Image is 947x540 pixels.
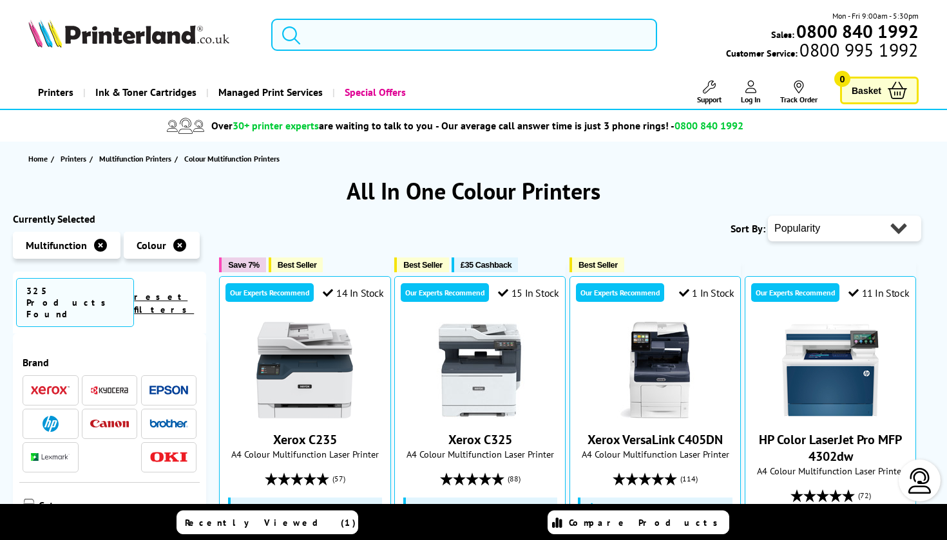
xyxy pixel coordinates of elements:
[278,260,317,270] span: Best Seller
[249,502,379,523] span: Most Compact Colour Laser MFP Available
[28,76,83,109] a: Printers
[28,152,51,165] a: Home
[794,25,919,37] a: 0800 840 1992
[403,260,443,270] span: Best Seller
[548,510,729,534] a: Compare Products
[31,386,70,395] img: Xerox
[452,257,518,272] button: £35 Cashback
[323,286,383,299] div: 14 In Stock
[569,517,725,528] span: Compare Products
[177,510,358,534] a: Recently Viewed (1)
[726,44,918,59] span: Customer Service:
[858,483,871,508] span: (72)
[697,80,722,104] a: Support
[731,222,765,235] span: Sort By:
[16,278,134,327] span: 325 Products Found
[448,431,512,448] a: Xerox C325
[149,386,188,395] img: Epson
[23,356,196,369] span: Brand
[185,517,356,528] span: Recently Viewed (1)
[149,452,188,463] img: OKI
[461,260,512,270] span: £35 Cashback
[225,283,314,302] div: Our Experts Recommend
[13,212,206,225] div: Currently Selected
[90,416,129,432] a: Canon
[226,448,383,460] span: A4 Colour Multifunction Laser Printer
[31,449,70,465] a: Lexmark
[607,408,703,421] a: Xerox VersaLink C405DN
[394,257,449,272] button: Best Seller
[95,76,196,109] span: Ink & Toner Cartridges
[90,420,129,428] img: Canon
[780,80,818,104] a: Track Order
[569,257,624,272] button: Best Seller
[798,44,918,56] span: 0800 995 1992
[577,448,734,460] span: A4 Colour Multifunction Laser Printer
[674,119,743,132] span: 0800 840 1992
[771,28,794,41] span: Sales:
[834,71,850,87] span: 0
[43,416,59,432] img: HP
[149,419,188,428] img: Brother
[211,119,433,132] span: Over are waiting to talk to you
[432,408,528,421] a: Xerox C325
[680,467,698,491] span: (114)
[832,10,919,22] span: Mon - Fri 9:00am - 5:30pm
[61,152,86,165] span: Printers
[26,239,87,252] span: Multifunction
[401,448,559,460] span: A4 Colour Multifunction Laser Printer
[99,152,171,165] span: Multifunction Printers
[697,95,722,104] span: Support
[149,382,188,398] a: Epson
[134,291,194,315] a: reset filters
[588,431,723,448] a: Xerox VersaLink C405DN
[508,467,521,491] span: (88)
[256,322,353,418] img: Xerox C235
[332,467,345,491] span: (57)
[61,152,90,165] a: Printers
[741,95,761,104] span: Log In
[137,239,166,252] span: Colour
[782,408,879,421] a: HP Color LaserJet Pro MFP 4302dw
[273,431,337,448] a: Xerox C235
[401,283,489,302] div: Our Experts Recommend
[848,286,909,299] div: 11 In Stock
[149,449,188,465] a: OKI
[31,453,70,461] img: Lexmark
[28,19,229,48] img: Printerland Logo
[796,19,919,43] b: 0800 840 1992
[752,465,909,477] span: A4 Colour Multifunction Laser Printer
[852,82,881,99] span: Basket
[184,154,280,163] span: Colour Multifunction Printers
[435,119,743,132] span: - Our average call answer time is just 3 phone rings! -
[579,260,618,270] span: Best Seller
[233,119,319,132] span: 30+ printer experts
[425,502,554,523] span: 10% Off Using Coupon Code [DATE]
[99,152,175,165] a: Multifunction Printers
[13,176,934,206] h1: All In One Colour Printers
[31,416,70,432] a: HP
[332,76,416,109] a: Special Offers
[31,382,70,398] a: Xerox
[83,76,206,109] a: Ink & Toner Cartridges
[219,257,265,272] button: Save 7%
[228,260,259,270] span: Save 7%
[90,382,129,398] a: Kyocera
[840,77,919,104] a: Basket 0
[39,499,196,514] span: Category
[751,283,839,302] div: Our Experts Recommend
[269,257,323,272] button: Best Seller
[90,386,129,395] img: Kyocera
[759,431,902,465] a: HP Color LaserJet Pro MFP 4302dw
[576,283,664,302] div: Our Experts Recommend
[782,322,879,418] img: HP Color LaserJet Pro MFP 4302dw
[149,416,188,432] a: Brother
[28,19,255,50] a: Printerland Logo
[679,286,734,299] div: 1 In Stock
[23,499,35,512] img: Category
[599,502,726,512] span: Up to 5 Years On-Site Warranty*
[607,322,703,418] img: Xerox VersaLink C405DN
[256,408,353,421] a: Xerox C235
[498,286,559,299] div: 15 In Stock
[907,468,933,494] img: user-headset-light.svg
